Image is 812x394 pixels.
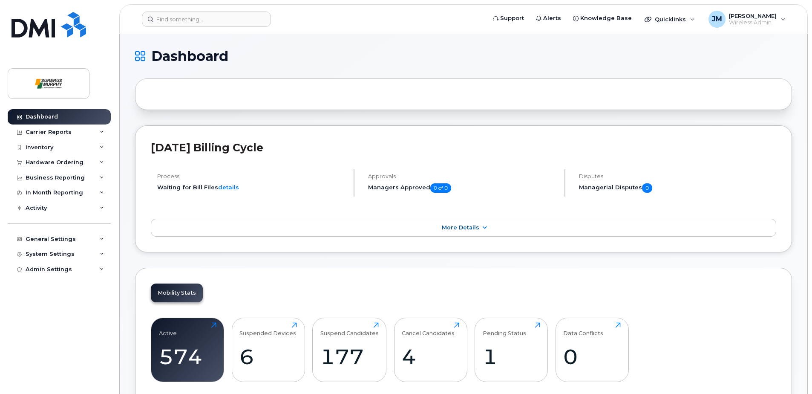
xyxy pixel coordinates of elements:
[483,344,540,369] div: 1
[402,322,455,336] div: Cancel Candidates
[159,322,216,377] a: Active574
[157,183,346,191] li: Waiting for Bill Files
[157,173,346,180] h4: Process
[483,322,526,336] div: Pending Status
[430,183,451,193] span: 0 of 0
[151,50,228,63] span: Dashboard
[320,322,379,377] a: Suspend Candidates177
[368,173,557,180] h4: Approvals
[483,322,540,377] a: Pending Status1
[159,344,216,369] div: 574
[579,173,776,180] h4: Disputes
[642,183,652,193] span: 0
[402,344,459,369] div: 4
[239,344,297,369] div: 6
[159,322,177,336] div: Active
[563,322,621,377] a: Data Conflicts0
[402,322,459,377] a: Cancel Candidates4
[218,184,239,191] a: details
[579,183,776,193] h5: Managerial Disputes
[320,322,379,336] div: Suspend Candidates
[563,322,603,336] div: Data Conflicts
[239,322,297,377] a: Suspended Devices6
[442,224,479,231] span: More Details
[563,344,621,369] div: 0
[239,322,296,336] div: Suspended Devices
[320,344,379,369] div: 177
[151,141,776,154] h2: [DATE] Billing Cycle
[368,183,557,193] h5: Managers Approved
